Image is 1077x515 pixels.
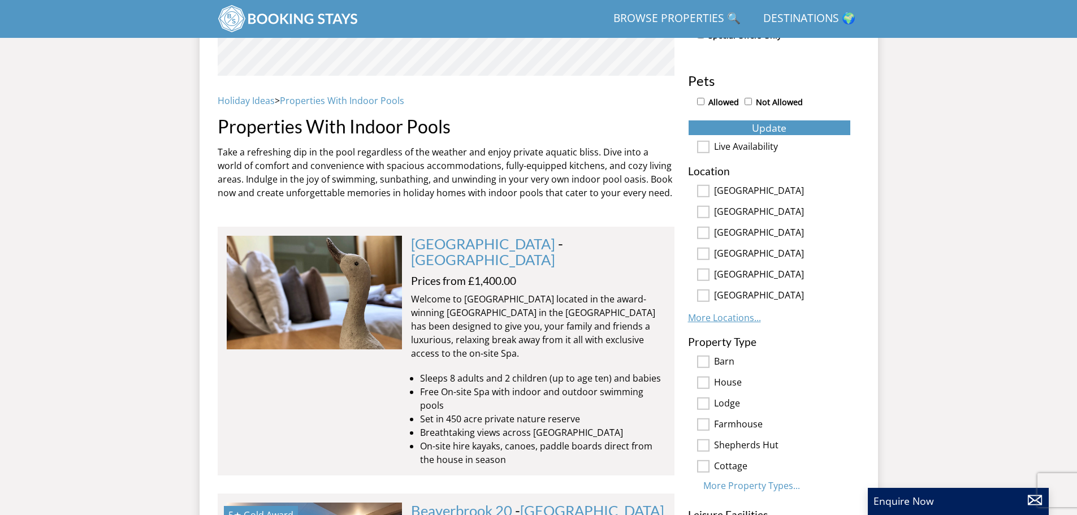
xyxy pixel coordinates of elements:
a: Browse Properties 🔍 [609,6,745,32]
label: Lodge [714,398,851,410]
img: arty_goose_2019.original.jpg [227,236,402,349]
label: Not Allowed [756,96,803,109]
label: [GEOGRAPHIC_DATA] [714,248,851,261]
label: House [714,377,851,390]
label: Shepherds Hut [714,440,851,452]
label: [GEOGRAPHIC_DATA] [714,227,851,240]
label: [GEOGRAPHIC_DATA] [714,269,851,282]
h1: Properties With Indoor Pools [218,116,674,136]
label: Allowed [708,96,739,109]
li: Sleeps 8 adults and 2 children (up to age ten) and babies [420,371,665,385]
h3: Property Type [688,336,851,348]
h3: Location [688,165,851,177]
a: More Locations... [688,311,761,324]
label: [GEOGRAPHIC_DATA] [714,185,851,198]
a: Destinations 🌍 [759,6,860,32]
label: Barn [714,356,851,369]
label: [GEOGRAPHIC_DATA] [714,290,851,302]
a: [GEOGRAPHIC_DATA] [411,235,555,252]
span: > [275,94,280,107]
a: [GEOGRAPHIC_DATA] [411,251,555,268]
li: Set in 450 acre private nature reserve [420,412,665,426]
p: Welcome to [GEOGRAPHIC_DATA] located in the award-winning [GEOGRAPHIC_DATA] in the [GEOGRAPHIC_DA... [411,292,665,360]
li: Free On-site Spa with indoor and outdoor swimming pools [420,385,665,412]
button: Update [688,120,851,136]
label: Cottage [714,461,851,473]
a: Holiday Ideas [218,94,275,107]
div: More Property Types... [688,479,851,492]
li: On-site hire kayaks, canoes, paddle boards direct from the house in season [420,439,665,466]
p: Enquire Now [873,494,1043,508]
h3: Prices from £1,400.00 [411,275,665,287]
label: Live Availability [714,141,851,154]
li: Breathtaking views across [GEOGRAPHIC_DATA] [420,426,665,439]
span: Update [752,121,786,135]
img: BookingStays [218,5,359,33]
label: [GEOGRAPHIC_DATA] [714,206,851,219]
h3: Pets [688,73,851,88]
a: Properties With Indoor Pools [280,94,404,107]
p: Take a refreshing dip in the pool regardless of the weather and enjoy private aquatic bliss. Dive... [218,145,674,200]
span: - [411,235,563,268]
label: Farmhouse [714,419,851,431]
